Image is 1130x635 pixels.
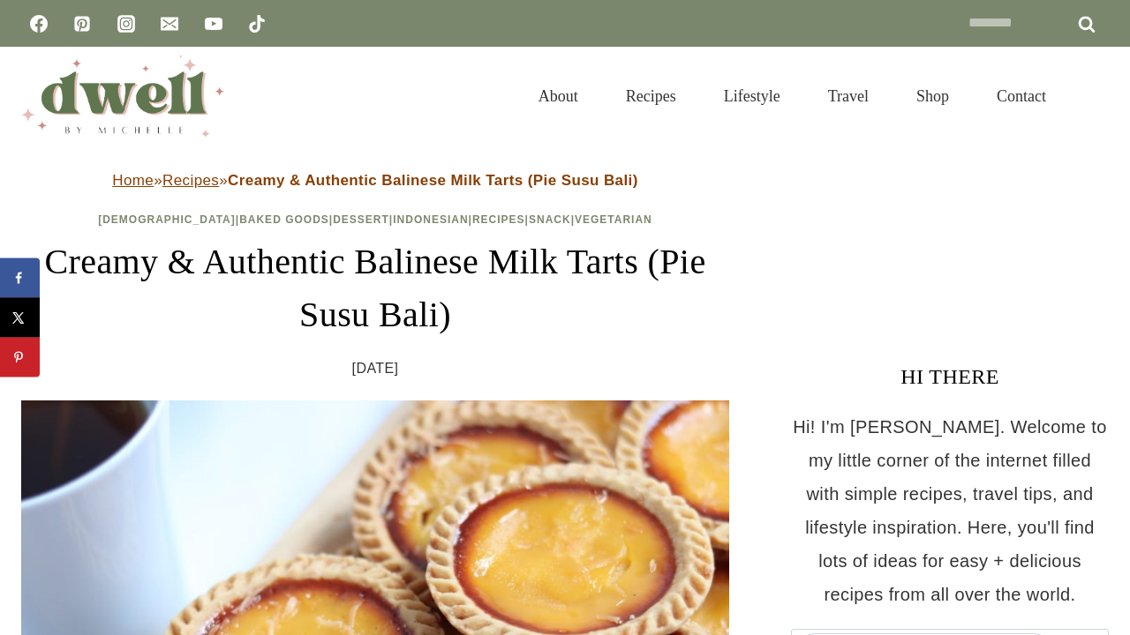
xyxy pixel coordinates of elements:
[21,6,56,41] a: Facebook
[21,235,729,341] h1: Creamy & Authentic Balinese Milk Tarts (Pie Susu Bali)
[529,213,571,226] a: Snack
[21,56,224,137] img: DWELL by michelle
[109,6,144,41] a: Instagram
[515,65,602,127] a: About
[152,6,187,41] a: Email
[700,65,804,127] a: Lifestyle
[239,213,329,226] a: Baked Goods
[98,213,652,226] span: | | | | | |
[575,213,652,226] a: Vegetarian
[239,6,275,41] a: TikTok
[352,355,399,382] time: [DATE]
[98,213,236,226] a: [DEMOGRAPHIC_DATA]
[64,6,100,41] a: Pinterest
[472,213,525,226] a: Recipes
[791,361,1109,392] h3: HI THERE
[162,172,219,189] a: Recipes
[515,65,1070,127] nav: Primary Navigation
[602,65,700,127] a: Recipes
[893,65,973,127] a: Shop
[973,65,1070,127] a: Contact
[112,172,638,189] span: » »
[791,410,1109,611] p: Hi! I'm [PERSON_NAME]. Welcome to my little corner of the internet filled with simple recipes, tr...
[228,172,638,189] strong: Creamy & Authentic Balinese Milk Tarts (Pie Susu Bali)
[333,213,389,226] a: Dessert
[1079,81,1109,111] button: View Search Form
[196,6,231,41] a: YouTube
[112,172,154,189] a: Home
[804,65,893,127] a: Travel
[393,213,468,226] a: Indonesian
